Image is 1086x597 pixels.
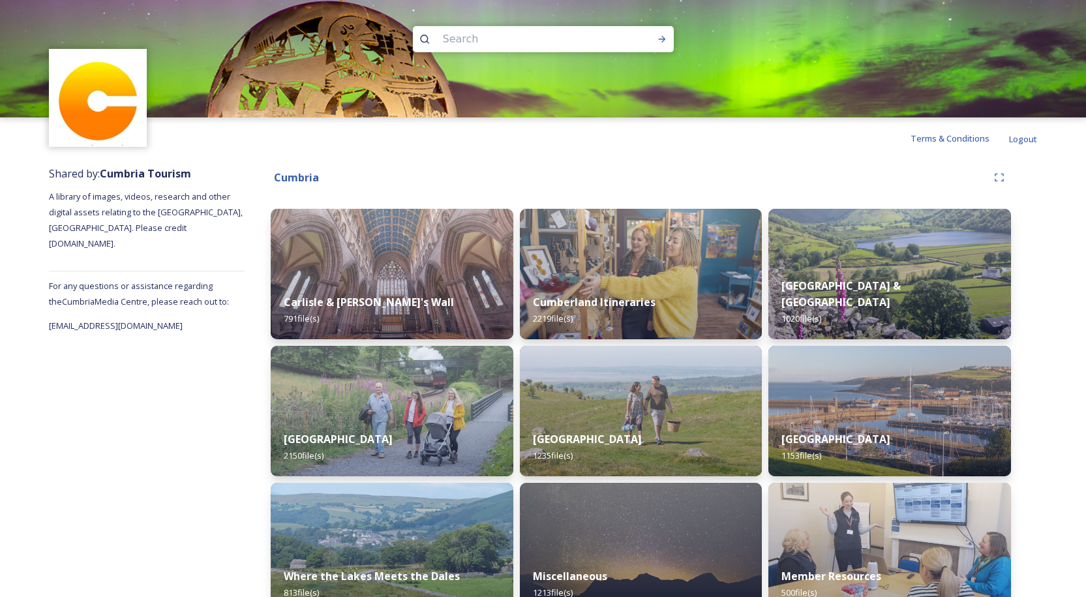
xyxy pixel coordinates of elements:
img: 8ef860cd-d990-4a0f-92be-bf1f23904a73.jpg [520,209,762,339]
strong: Cumbria Tourism [100,166,191,181]
span: Terms & Conditions [911,132,989,144]
img: Carlisle-couple-176.jpg [271,209,513,339]
strong: [GEOGRAPHIC_DATA] & [GEOGRAPHIC_DATA] [781,279,901,309]
input: Search [436,25,615,54]
span: 1020 file(s) [781,313,821,324]
span: Shared by: [49,166,191,181]
strong: [GEOGRAPHIC_DATA] [533,432,642,446]
img: Whitehaven-283.jpg [768,346,1011,476]
strong: Where the Lakes Meets the Dales [284,569,460,583]
strong: Cumberland Itineraries [533,295,656,309]
span: 2219 file(s) [533,313,573,324]
img: Hartsop-222.jpg [768,209,1011,339]
span: For any questions or assistance regarding the Cumbria Media Centre, please reach out to: [49,280,229,307]
strong: Miscellaneous [533,569,607,583]
img: images.jpg [51,51,145,145]
img: PM204584.jpg [271,346,513,476]
span: A library of images, videos, research and other digital assets relating to the [GEOGRAPHIC_DATA],... [49,191,245,249]
span: 1153 file(s) [781,450,821,461]
img: Grange-over-sands-rail-250.jpg [520,346,762,476]
strong: [GEOGRAPHIC_DATA] [781,432,890,446]
strong: Member Resources [781,569,881,583]
span: Logout [1009,133,1037,145]
strong: Cumbria [274,170,319,185]
strong: [GEOGRAPHIC_DATA] [284,432,393,446]
span: 1235 file(s) [533,450,573,461]
a: Terms & Conditions [911,130,1009,146]
span: 2150 file(s) [284,450,324,461]
span: [EMAIL_ADDRESS][DOMAIN_NAME] [49,320,183,331]
strong: Carlisle & [PERSON_NAME]'s Wall [284,295,454,309]
span: 791 file(s) [284,313,319,324]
